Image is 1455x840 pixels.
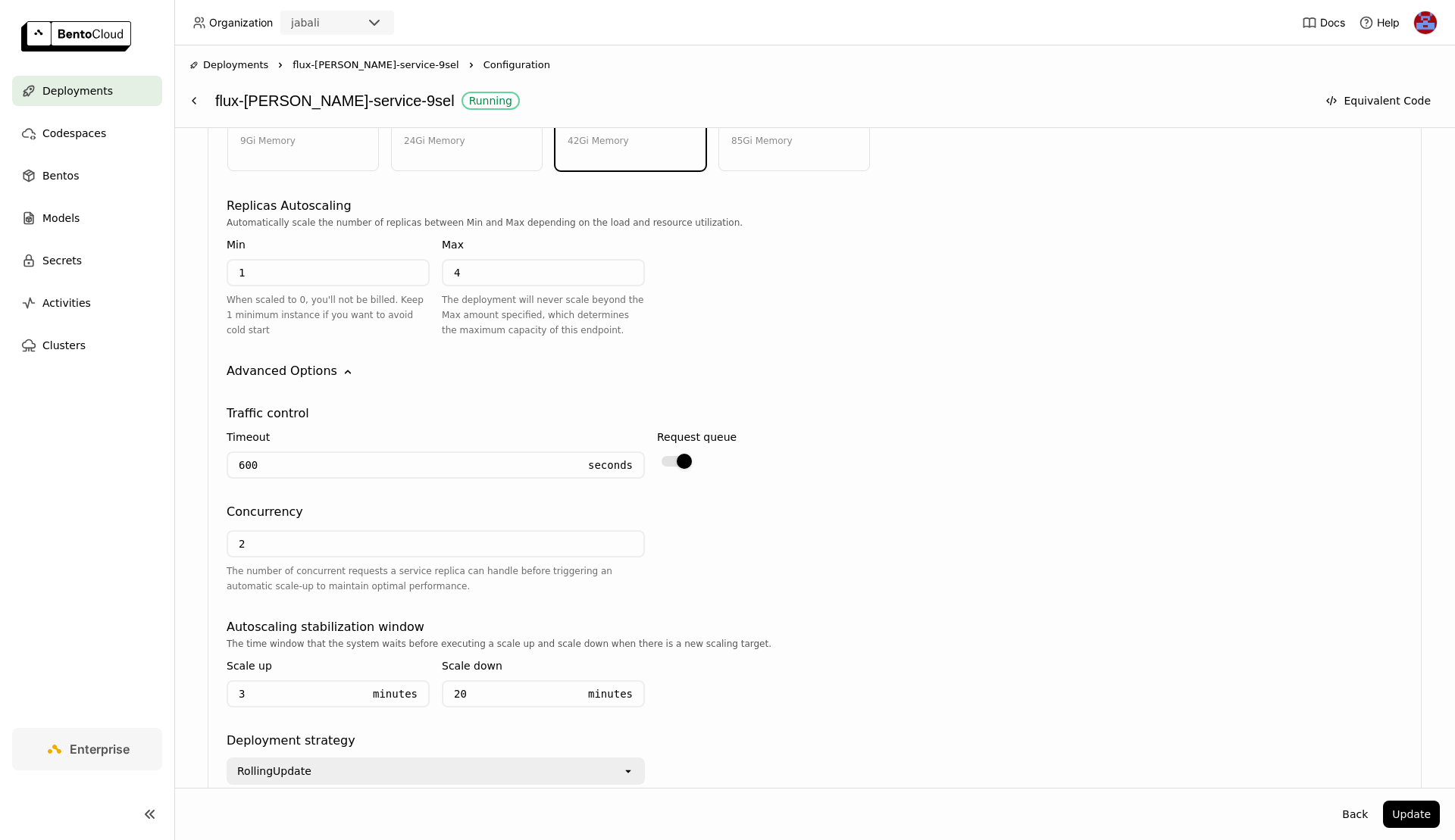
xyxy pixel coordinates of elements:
[321,16,323,31] input: Selected jabali.
[622,765,634,777] svg: open
[42,124,106,142] span: Codespaces
[21,21,131,52] img: logo
[227,236,246,253] div: Min
[404,133,534,149] div: 24Gi Memory
[442,292,645,338] div: The deployment will never scale beyond the Max amount specified, which determines the maximum cap...
[227,362,1403,380] div: Advanced Options
[227,564,645,594] div: The number of concurrent requests a service replica can handle before triggering an automatic sca...
[42,294,91,312] span: Activities
[362,682,418,706] div: Minutes
[657,429,737,445] div: Request queue
[12,76,162,106] a: Deployments
[465,59,477,71] svg: Right
[12,118,162,148] a: Codespaces
[227,732,355,750] div: Deployment strategy
[12,161,162,191] a: Bentos
[240,133,371,149] div: 9Gi Memory
[227,292,430,338] div: When scaled to 0, you'll not be billed. Keep 1 minimum instance if you want to avoid cold start
[577,453,633,477] div: Seconds
[70,742,130,757] span: Enterprise
[215,86,1309,115] div: flux-[PERSON_NAME]-service-9sel
[1333,801,1377,828] button: Back
[227,503,303,521] div: Concurrency
[227,215,1403,230] div: Automatically scale the number of replicas between Min and Max depending on the load and resource...
[227,197,352,215] div: Replicas Autoscaling
[1383,801,1440,828] button: Update
[189,58,268,73] div: Deployments
[227,636,1403,651] div: The time window that the system waits before executing a scale up and scale down when there is a ...
[1377,16,1400,30] span: Help
[731,133,862,149] div: 85Gi Memory
[568,133,698,149] div: 42Gi Memory
[442,657,502,674] div: Scale down
[228,532,643,556] input: Not set
[442,236,464,253] div: Max
[12,330,162,361] a: Clusters
[1316,87,1440,114] button: Equivalent Code
[227,429,270,445] div: Timeout
[203,58,268,73] span: Deployments
[12,728,162,770] a: Enterprise
[340,364,355,379] svg: Down
[42,82,113,100] span: Deployments
[12,203,162,233] a: Models
[1320,16,1345,30] span: Docs
[189,58,1440,73] nav: Breadcrumbs navigation
[1359,15,1400,30] div: Help
[483,58,550,73] span: Configuration
[1302,15,1345,30] a: Docs
[227,618,424,636] div: Autoscaling stabilization window
[227,362,337,380] div: Advanced Options
[227,657,272,674] div: Scale up
[42,209,80,227] span: Models
[469,95,512,107] div: Running
[12,288,162,318] a: Activities
[42,251,82,270] span: Secrets
[291,15,320,30] div: jabali
[274,59,286,71] svg: Right
[42,336,86,354] span: Clusters
[42,167,79,185] span: Bentos
[227,404,309,423] div: Traffic control
[577,682,633,706] div: Minutes
[12,245,162,276] a: Secrets
[237,763,311,779] div: RollingUpdate
[1414,11,1437,34] img: Jhonatan Oliveira
[293,58,458,73] span: flux-[PERSON_NAME]-service-9sel
[209,16,273,30] span: Organization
